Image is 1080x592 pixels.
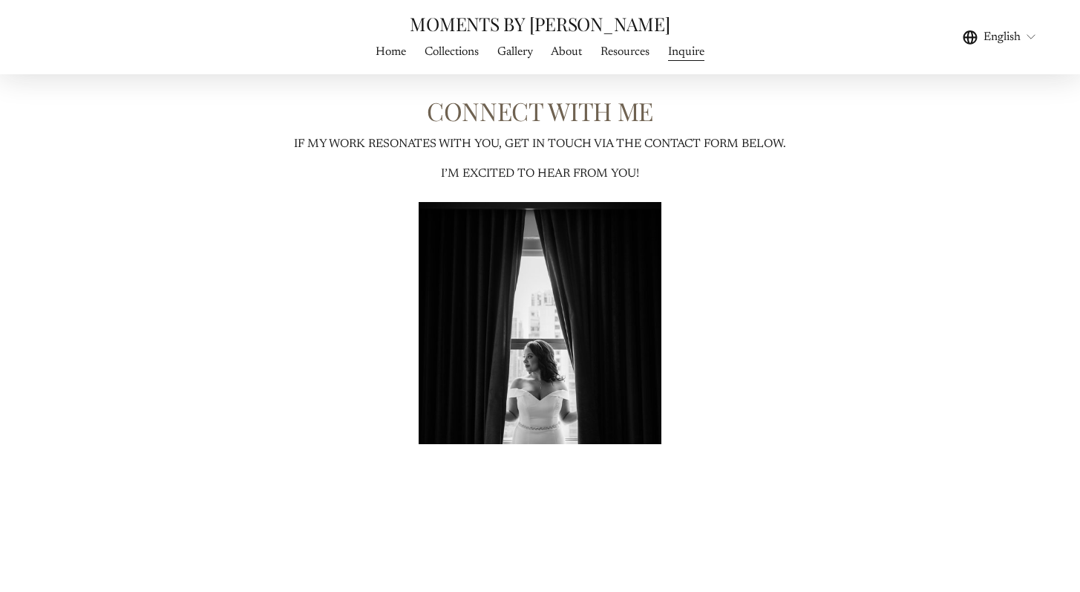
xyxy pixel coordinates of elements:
[497,42,533,62] a: folder dropdown
[963,27,1037,47] div: language picker
[410,11,670,36] a: MOMENTS BY [PERSON_NAME]
[497,43,533,61] span: Gallery
[419,96,661,127] h1: CONNECT WITH ME
[984,28,1021,46] span: English
[376,42,406,62] a: Home
[600,42,649,62] a: Resources
[551,42,582,62] a: About
[294,165,787,183] p: I’M EXCITED TO HEAR FROM YOU!
[294,135,787,153] p: IF MY WORK RESONATES WITH YOU, GET IN TOUCH VIA THE CONTACT FORM BELOW.
[425,42,479,62] a: Collections
[668,42,704,62] a: Inquire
